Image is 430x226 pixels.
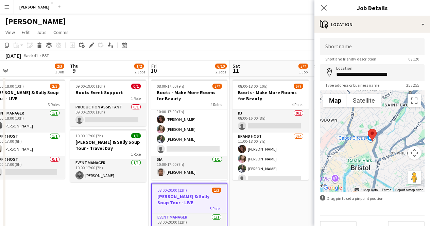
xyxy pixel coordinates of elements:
span: 6/10 [215,64,227,69]
span: 2/3 [50,84,59,89]
h3: Boots - Make More Rooms for Beauty [233,89,309,102]
h3: Job Details [314,3,430,12]
button: Map camera controls [408,146,421,160]
button: Show satellite imagery [347,94,381,107]
span: 10:00-17:00 (7h) [75,133,103,138]
span: 1/1 [131,133,141,138]
div: [DATE] [5,52,21,59]
span: 1 Role [131,96,141,101]
a: Edit [19,28,32,37]
span: 9 [69,67,79,74]
a: Jobs [34,28,49,37]
div: 1 Job [55,69,64,74]
h3: Boots Event Support [70,89,146,95]
app-job-card: 09:00-19:00 (10h)0/1Boots Event Support1 RoleProduction Assistant0/109:00-19:00 (10h) [70,80,146,126]
span: Type address or business name [320,83,385,88]
span: Short and friendly description [320,56,382,62]
h1: [PERSON_NAME] [5,16,66,27]
span: 1/3 [212,188,221,193]
span: 08:00-20:00 (12h) [157,188,187,193]
span: Sat [233,63,240,69]
span: 1/2 [134,64,144,69]
div: 1 Job [299,69,308,74]
h3: Boots - Make More Rooms for Beauty [314,89,390,102]
span: 08:00-18:00 (10h) [238,84,268,89]
button: Map Data [363,188,378,192]
app-card-role: DJ0/108:00-16:00 (8h) [233,109,309,133]
div: Location [314,16,430,33]
app-job-card: 08:00-18:00 (10h)5/7Boots - Make More Rooms for Beauty4 RolesDJ0/108:00-16:00 (8h) Brand Host3/41... [233,80,309,180]
span: 5/7 [298,64,308,69]
span: 0 / 120 [403,56,425,62]
span: 10 [150,67,157,74]
a: Report a map error [395,188,423,192]
span: Thu [70,63,79,69]
h3: [PERSON_NAME] & Sully Soup Tour - Travel Day [70,139,146,151]
app-card-role: DJ0/108:00-16:00 (8h) [314,109,390,133]
h3: Boots - Make More Rooms for Beauty [151,89,227,102]
span: Jobs [36,29,47,35]
span: View [5,29,15,35]
h3: [PERSON_NAME] & Sully Soup Tour - LIVE [152,193,227,206]
span: Comms [53,29,69,35]
app-card-role: Brand Host3/411:00-18:00 (7h)[PERSON_NAME][PERSON_NAME][PERSON_NAME] [233,133,309,185]
span: 12 [313,67,322,74]
span: 4 Roles [292,102,303,107]
div: 2 Jobs [135,69,145,74]
app-card-role: Production Assistant0/109:00-19:00 (10h) [70,103,146,126]
app-card-role: Event Manager1/110:00-17:00 (7h)[PERSON_NAME] [70,159,146,182]
span: 2/3 [55,64,64,69]
app-job-card: 10:00-17:00 (7h)1/1[PERSON_NAME] & Sully Soup Tour - Travel Day1 RoleEvent Manager1/110:00-17:00 ... [70,129,146,182]
button: Drag Pegman onto the map to open Street View [408,171,421,184]
app-card-role: Brand Host3/410:00-17:00 (7h)[PERSON_NAME][PERSON_NAME][PERSON_NAME] [151,103,227,156]
span: Week 41 [22,53,39,58]
span: 09:00-19:00 (10h) [75,84,105,89]
span: Fri [151,63,157,69]
span: 5/7 [294,84,303,89]
a: Comms [51,28,71,37]
button: Keyboard shortcuts [355,188,359,192]
app-job-card: 08:00-16:00 (8h)5/7Boots - Make More Rooms for Beauty4 RolesDJ0/108:00-16:00 (8h) Brand Host3/412... [314,80,390,180]
a: View [3,28,18,37]
app-card-role: Team Leader1/1 [151,179,227,202]
span: Edit [22,29,30,35]
button: Toggle fullscreen view [408,94,421,107]
span: 5/7 [212,84,222,89]
app-card-role: Brand Host3/412:00-16:00 (4h)[PERSON_NAME][PERSON_NAME][PERSON_NAME] [314,133,390,185]
span: Sun [314,63,322,69]
app-card-role: SIA1/110:00-17:00 (7h)[PERSON_NAME] [151,156,227,179]
span: 3 Roles [210,206,221,211]
div: 2 Jobs [216,69,226,74]
button: Show street map [323,94,347,107]
span: 11 [231,67,240,74]
div: Drag pin to set a pinpoint position [320,195,425,202]
span: 4 Roles [210,102,222,107]
span: 0/1 [131,84,141,89]
a: Terms (opens in new tab) [382,188,391,192]
span: 1 Role [131,152,141,157]
span: 3 Roles [48,102,59,107]
div: BST [42,53,49,58]
app-job-card: 08:00-17:00 (9h)5/7Boots - Make More Rooms for Beauty4 RolesDJ0/108:00-16:00 (8h) Brand Host3/410... [151,80,227,180]
img: Google [322,184,344,192]
span: 25 / 255 [401,83,425,88]
button: [PERSON_NAME] [14,0,55,14]
span: 08:00-17:00 (9h) [157,84,184,89]
a: Open this area in Google Maps (opens a new window) [322,184,344,192]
